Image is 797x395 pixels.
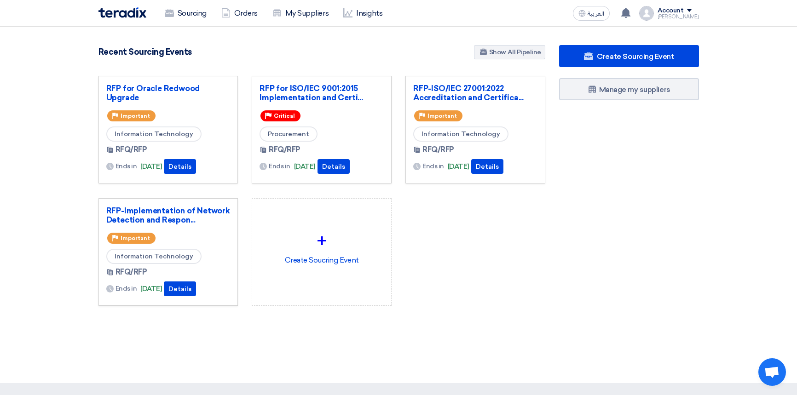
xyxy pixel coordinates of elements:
span: RFQ/RFP [269,144,300,155]
button: Details [318,159,350,174]
span: العربية [588,11,604,17]
span: Important [121,113,150,119]
span: [DATE] [448,161,469,172]
span: RFQ/RFP [116,267,147,278]
button: Details [471,159,503,174]
span: Procurement [260,126,318,142]
div: Account [658,7,684,15]
span: RFQ/RFP [116,144,147,155]
a: Orders [214,3,265,23]
span: Ends in [116,161,137,171]
span: [DATE] [140,284,162,294]
a: Open chat [758,358,786,386]
span: Information Technology [106,249,202,264]
span: Ends in [116,284,137,293]
span: RFQ/RFP [422,144,454,155]
button: Details [164,159,196,174]
a: Sourcing [157,3,214,23]
a: My Suppliers [265,3,336,23]
div: + [260,227,384,255]
img: profile_test.png [639,6,654,21]
a: RFP for Oracle Redwood Upgrade [106,84,231,102]
span: Information Technology [413,126,508,142]
h4: Recent Sourcing Events [98,47,192,57]
a: Show All Pipeline [474,45,545,59]
a: Insights [336,3,390,23]
button: Details [164,281,196,296]
span: Ends in [269,161,290,171]
span: Create Sourcing Event [597,52,674,61]
a: RFP-ISO/IEC 27001:2022 Accreditation and Certifica... [413,84,537,102]
span: [DATE] [140,161,162,172]
button: العربية [573,6,610,21]
span: [DATE] [294,161,316,172]
span: Important [121,235,150,241]
span: Information Technology [106,126,202,142]
span: Important [427,113,457,119]
a: Manage my suppliers [559,78,699,100]
a: RFP-Implementation of Network Detection and Respon... [106,206,231,224]
div: Create Soucring Event [260,206,384,287]
a: RFP for ISO/IEC 9001:2015 Implementation and Certi... [260,84,384,102]
div: [PERSON_NAME] [658,14,699,19]
span: Critical [274,113,295,119]
img: Teradix logo [98,7,146,18]
span: Ends in [422,161,444,171]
